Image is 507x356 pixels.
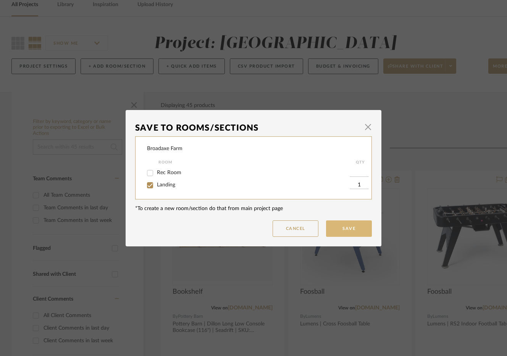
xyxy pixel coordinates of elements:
button: Cancel [273,220,318,237]
button: Save [326,220,372,237]
dialog-header: Save To Rooms/Sections [135,120,372,136]
button: Close [360,120,376,135]
div: *To create a new room/section do that from main project page [135,205,372,213]
span: Landing [157,182,175,188]
div: Save To Rooms/Sections [135,120,360,136]
span: Rec Room [157,170,181,175]
div: Room [158,158,350,167]
div: Broadaxe Farm [147,145,182,153]
div: QTY [350,158,371,167]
